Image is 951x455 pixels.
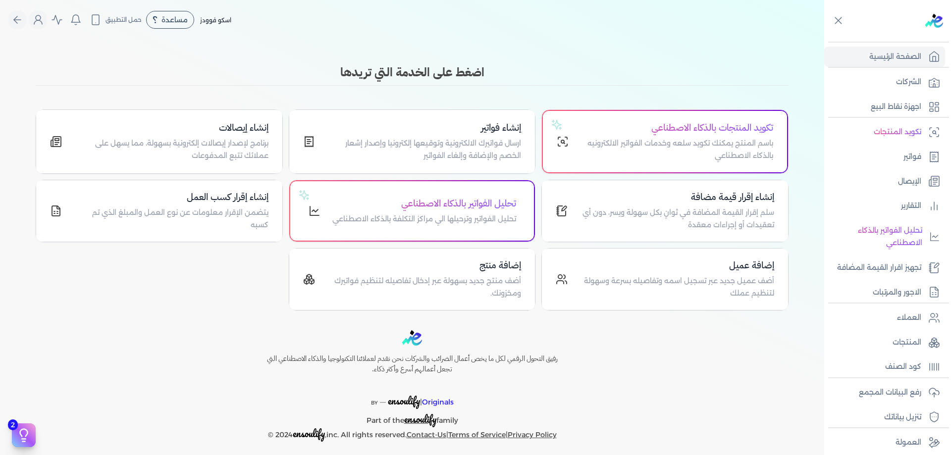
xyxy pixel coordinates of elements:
a: رفع البيانات المجمع [824,382,945,403]
p: ارسال فواتيرك الالكترونية وتوقيعها إلكترونيا وإصدار إشعار الخصم والإضافة وإلغاء الفواتير [327,137,522,162]
div: مساعدة [146,11,194,29]
a: كود الصنف [824,356,945,377]
h4: إنشاء فواتير [327,121,522,135]
sup: __ [380,397,386,403]
p: اجهزة نقاط البيع [871,101,921,113]
h4: تحليل الفواتير بالذكاء الاصطناعي [332,197,516,211]
p: تكويد المنتجات [874,126,921,139]
span: حمل التطبيق [106,15,142,24]
h3: اضغط على الخدمة التي تريدها [36,63,789,81]
span: BY [371,400,378,406]
p: يتضمن الإقرار معلومات عن نوع العمل والمبلغ الذي تم كسبه [74,206,268,232]
img: logo [925,14,943,28]
p: تحليل الفواتير وترحيلها الي مراكز التكلفة بالذكاء الاصطناعي [332,213,516,226]
span: مساعدة [161,16,188,23]
a: العمولة [824,432,945,453]
span: اسكو فوودز [200,16,231,24]
p: Part of the family [246,409,579,427]
p: باسم المنتج يمكنك تكويد سلعه وخدمات الفواتير الالكترونيه بالذكاء الاصطناعي [581,137,773,162]
a: تنزيل بياناتك [824,407,945,428]
h4: إنشاء إيصالات [74,121,268,135]
span: ensoulify [404,411,436,427]
p: تنزيل بياناتك [884,411,921,424]
a: المنتجات [824,332,945,353]
p: العمولة [896,436,921,449]
p: أضف منتج جديد بسهولة عبر إدخال تفاصيله لتنظيم فواتيرك ومخزونك. [327,275,522,300]
span: ensoulify [293,426,325,441]
p: سلم إقرار القيمة المضافة في ثوانٍ بكل سهولة ويسر، دون أي تعقيدات أو إجراءات معقدة [580,206,774,232]
p: فواتير [903,151,921,163]
p: الصفحة الرئيسية [869,51,921,63]
a: تحليل الفواتير بالذكاء الاصطناعي [824,220,945,253]
p: الاجور والمرتبات [873,286,921,299]
p: التقارير [901,200,921,212]
h4: إضافة منتج [327,258,522,273]
p: © 2024 ,inc. All rights reserved. | | [246,427,579,442]
a: تجهيز اقرار القيمة المضافة [824,257,945,278]
a: الصفحة الرئيسية [824,47,945,67]
a: Terms of Service [448,430,506,439]
span: Originals [422,398,454,406]
p: تحليل الفواتير بالذكاء الاصطناعي [829,224,922,250]
a: تكويد المنتجات بالذكاء الاصطناعيباسم المنتج يمكنك تكويد سلعه وخدمات الفواتير الالكترونيه بالذكاء ... [541,109,789,174]
a: الإيصال [824,171,945,192]
h6: رفيق التحول الرقمي لكل ما يخص أعمال الضرائب والشركات نحن نقدم لعملائنا التكنولوجيا والذكاء الاصطن... [246,354,579,375]
img: logo [402,330,422,346]
p: برنامج لإصدار إيصالات إلكترونية بسهولة، مما يسهل على عملائك تتبع المدفوعات [74,137,268,162]
a: اجهزة نقاط البيع [824,97,945,117]
p: تجهيز اقرار القيمة المضافة [837,261,921,274]
a: Contact-Us [407,430,446,439]
a: إنشاء إقرار قيمة مضافةسلم إقرار القيمة المضافة في ثوانٍ بكل سهولة ويسر، دون أي تعقيدات أو إجراءات... [541,180,789,242]
p: الإيصال [898,175,921,188]
h4: إضافة عميل [580,258,774,273]
p: كود الصنف [885,360,921,373]
a: إنشاء فواتيرارسال فواتيرك الالكترونية وتوقيعها إلكترونيا وإصدار إشعار الخصم والإضافة وإلغاء الفواتير [289,109,536,174]
button: 2 [12,423,36,447]
a: الاجور والمرتبات [824,282,945,303]
a: إنشاء إقرار كسب العمليتضمن الإقرار معلومات عن نوع العمل والمبلغ الذي تم كسبه [36,180,283,242]
p: الشركات [896,76,921,89]
a: فواتير [824,147,945,167]
p: العملاء [897,311,921,324]
a: إضافة منتجأضف منتج جديد بسهولة عبر إدخال تفاصيله لتنظيم فواتيرك ومخزونك. [289,248,536,310]
a: Privacy Policy [508,430,557,439]
button: حمل التطبيق [87,11,144,28]
a: ensoulify [404,416,436,425]
a: تحليل الفواتير بالذكاء الاصطناعيتحليل الفواتير وترحيلها الي مراكز التكلفة بالذكاء الاصطناعي [289,180,536,242]
span: ensoulify [388,393,420,408]
h4: إنشاء إقرار قيمة مضافة [580,190,774,204]
p: أضف عميل جديد عبر تسجيل اسمه وتفاصيله بسرعة وسهولة لتنظيم عملك [580,275,774,300]
a: تكويد المنتجات [824,122,945,143]
span: 2 [8,419,18,430]
a: التقارير [824,196,945,216]
a: إضافة عميلأضف عميل جديد عبر تسجيل اسمه وتفاصيله بسرعة وسهولة لتنظيم عملك [541,248,789,310]
a: العملاء [824,307,945,328]
p: | [246,383,579,409]
h4: تكويد المنتجات بالذكاء الاصطناعي [581,121,773,135]
p: رفع البيانات المجمع [859,386,921,399]
p: المنتجات [893,336,921,349]
a: إنشاء إيصالاتبرنامج لإصدار إيصالات إلكترونية بسهولة، مما يسهل على عملائك تتبع المدفوعات [36,109,283,174]
a: الشركات [824,72,945,93]
h4: إنشاء إقرار كسب العمل [74,190,268,204]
